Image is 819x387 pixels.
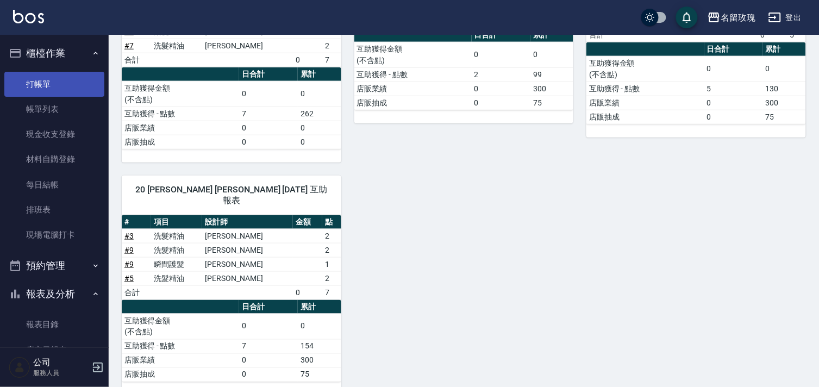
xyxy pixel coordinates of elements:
a: 每日結帳 [4,172,104,197]
th: # [122,215,151,229]
td: 互助獲得 - 點數 [354,67,472,82]
a: 現金收支登錄 [4,122,104,147]
a: #5 [124,274,134,283]
button: 報表及分析 [4,280,104,308]
td: 店販業績 [122,121,239,135]
td: [PERSON_NAME] [202,243,293,257]
td: 300 [530,82,573,96]
td: 75 [298,367,341,382]
td: 互助獲得 - 點數 [122,339,239,353]
p: 服務人員 [33,368,89,378]
a: 材料自購登錄 [4,147,104,172]
td: 0 [472,42,530,67]
a: #9 [124,260,134,269]
td: [PERSON_NAME] [202,229,293,243]
table: a dense table [586,42,806,124]
img: Person [9,357,30,378]
th: 日合計 [239,300,298,314]
td: 0 [239,353,298,367]
td: 5 [704,82,763,96]
td: 0 [298,135,341,149]
td: 5 [787,28,806,42]
td: 0 [530,42,573,67]
table: a dense table [354,28,574,110]
td: 洗髮精油 [151,229,202,243]
th: 累計 [530,28,573,42]
td: 0 [298,81,341,107]
th: 金額 [293,215,322,229]
a: 打帳單 [4,72,104,97]
td: 7 [239,339,298,353]
td: 店販抽成 [354,96,472,110]
td: 0 [239,367,298,382]
td: 0 [472,96,530,110]
td: 店販業績 [586,96,704,110]
td: 1 [322,257,341,271]
td: 300 [298,353,341,367]
th: 累計 [763,42,806,57]
td: 合計 [122,285,151,299]
button: 名留玫瑰 [703,7,760,29]
td: 店販業績 [122,353,239,367]
td: 0 [704,96,763,110]
td: 154 [298,339,341,353]
th: 累計 [298,67,341,82]
th: 日合計 [704,42,763,57]
td: 0 [298,314,341,339]
a: #3 [124,232,134,240]
td: 店販抽成 [122,135,239,149]
button: 登出 [764,8,806,28]
td: 0 [704,110,763,124]
td: 0 [763,56,806,82]
td: [PERSON_NAME] [202,271,293,285]
td: 2 [322,229,341,243]
td: 0 [704,56,763,82]
td: [PERSON_NAME] [202,257,293,271]
td: 75 [763,110,806,124]
td: 0 [293,285,322,299]
td: 75 [530,96,573,110]
a: 排班表 [4,197,104,222]
th: 項目 [151,215,202,229]
td: 7 [322,53,341,67]
td: 0 [293,53,322,67]
td: 2 [472,67,530,82]
h5: 公司 [33,357,89,368]
td: 300 [763,96,806,110]
button: save [676,7,698,28]
td: 0 [239,314,298,339]
img: Logo [13,10,44,23]
th: 設計師 [202,215,293,229]
a: #7 [124,41,134,50]
button: 預約管理 [4,252,104,280]
td: 99 [530,67,573,82]
span: 20 [PERSON_NAME] [PERSON_NAME] [DATE] 互助報表 [135,184,328,206]
table: a dense table [122,300,341,382]
a: 店家日報表 [4,338,104,363]
td: 店販抽成 [586,110,704,124]
div: 名留玫瑰 [721,11,755,24]
td: 0 [298,121,341,135]
td: 洗髮精油 [151,271,202,285]
td: 互助獲得金額 (不含點) [122,314,239,339]
td: 130 [763,82,806,96]
table: a dense table [122,67,341,149]
td: 洗髮精油 [151,39,202,53]
th: 日合計 [472,28,530,42]
td: 店販業績 [354,82,472,96]
td: 互助獲得金額 (不含點) [586,56,704,82]
td: 7 [322,285,341,299]
a: 現場電腦打卡 [4,222,104,247]
a: 帳單列表 [4,97,104,122]
td: 互助獲得金額 (不含點) [354,42,472,67]
th: 點 [322,215,341,229]
a: #9 [124,246,134,254]
td: 0 [239,121,298,135]
td: 0 [758,28,787,42]
td: 店販抽成 [122,367,239,382]
td: 0 [472,82,530,96]
td: 互助獲得金額 (不含點) [122,81,239,107]
td: [PERSON_NAME] [202,39,293,53]
td: 0 [239,135,298,149]
td: 瞬間護髮 [151,257,202,271]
